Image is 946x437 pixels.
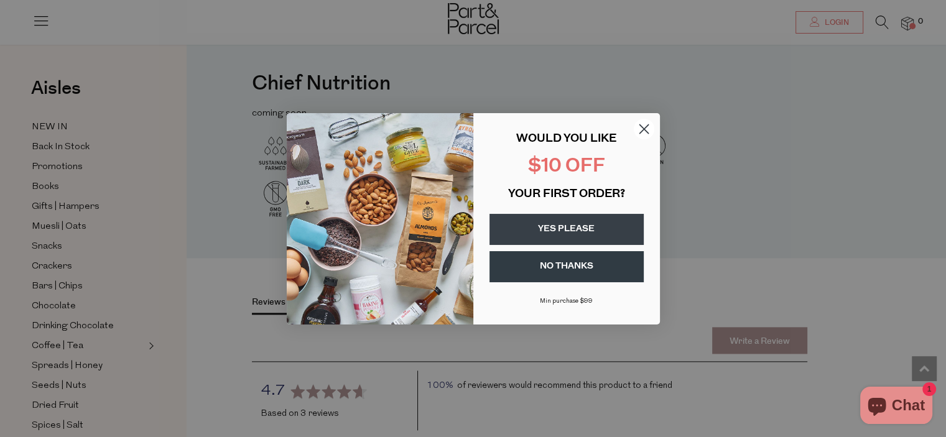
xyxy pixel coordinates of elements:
[516,134,616,145] span: WOULD YOU LIKE
[489,251,644,282] button: NO THANKS
[540,298,593,305] span: Min purchase $99
[633,118,655,140] button: Close dialog
[489,214,644,245] button: YES PLEASE
[528,157,605,177] span: $10 OFF
[856,387,936,427] inbox-online-store-chat: Shopify online store chat
[508,189,625,200] span: YOUR FIRST ORDER?
[287,113,473,324] img: 43fba0fb-7538-40bc-babb-ffb1a4d097bc.jpeg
